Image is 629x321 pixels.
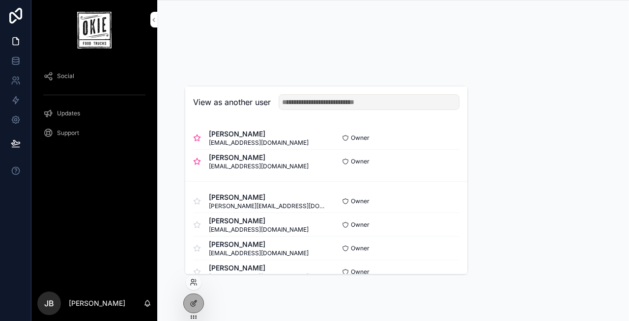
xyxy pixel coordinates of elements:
[193,96,271,108] h2: View as another user
[57,109,80,117] span: Updates
[209,129,309,139] span: [PERSON_NAME]
[57,72,74,80] span: Social
[209,162,309,170] span: [EMAIL_ADDRESS][DOMAIN_NAME]
[57,129,79,137] span: Support
[351,268,370,276] span: Owner
[209,139,309,147] span: [EMAIL_ADDRESS][DOMAIN_NAME]
[209,202,326,210] span: [PERSON_NAME][EMAIL_ADDRESS][DOMAIN_NAME]
[209,273,309,281] span: [EMAIL_ADDRESS][DOMAIN_NAME]
[351,244,370,252] span: Owner
[37,105,151,122] a: Updates
[77,12,111,49] img: App logo
[351,158,370,165] span: Owner
[351,134,370,142] span: Owner
[209,240,309,249] span: [PERSON_NAME]
[209,263,309,273] span: [PERSON_NAME]
[44,297,54,309] span: JB
[351,221,370,229] span: Owner
[69,298,125,308] p: [PERSON_NAME]
[37,124,151,142] a: Support
[209,226,309,234] span: [EMAIL_ADDRESS][DOMAIN_NAME]
[209,216,309,226] span: [PERSON_NAME]
[37,67,151,85] a: Social
[351,197,370,205] span: Owner
[209,153,309,162] span: [PERSON_NAME]
[209,192,326,202] span: [PERSON_NAME]
[31,60,157,155] div: scrollable content
[209,249,309,257] span: [EMAIL_ADDRESS][DOMAIN_NAME]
